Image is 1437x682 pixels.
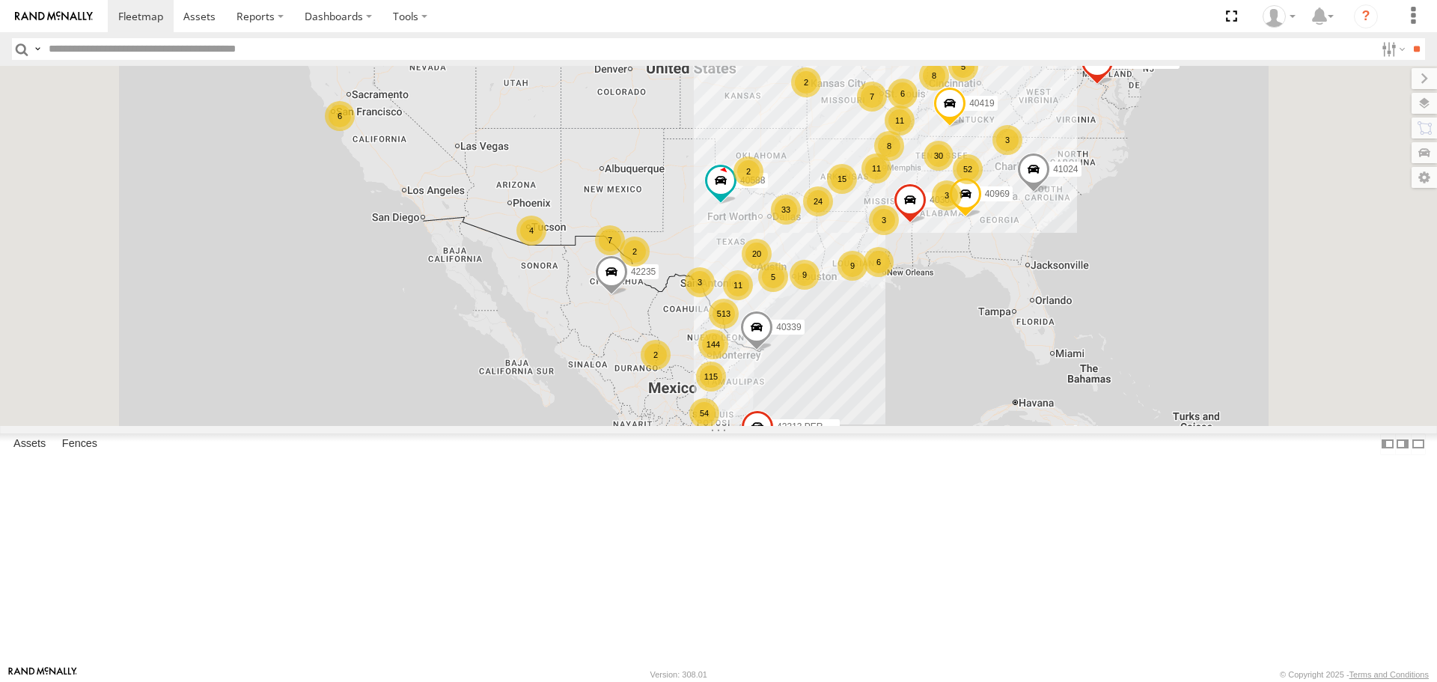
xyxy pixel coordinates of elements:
span: 40339 [776,322,801,332]
label: Assets [6,434,53,455]
label: Hide Summary Table [1411,433,1426,455]
div: Version: 308.01 [650,670,707,679]
a: Visit our Website [8,667,77,682]
label: Map Settings [1412,167,1437,188]
div: 33 [771,195,801,225]
i: ? [1354,4,1378,28]
div: 6 [888,79,918,109]
div: 3 [992,125,1022,155]
div: 3 [685,267,715,297]
div: Aurora Salinas [1257,5,1301,28]
div: 513 [709,299,739,329]
div: 3 [932,180,962,210]
label: Search Query [31,38,43,60]
label: Search Filter Options [1376,38,1408,60]
div: 9 [790,260,820,290]
div: 4 [516,216,546,246]
div: 7 [857,82,887,112]
div: 6 [864,247,894,277]
div: 8 [919,61,949,91]
div: 2 [620,237,650,267]
div: 11 [885,106,915,136]
img: rand-logo.svg [15,11,93,22]
span: 42313 PERDIDO 102025 [777,421,878,432]
span: 42235 [631,267,656,277]
div: 115 [696,362,726,392]
div: 7 [595,225,625,255]
div: 54 [689,398,719,428]
div: 20 [742,239,772,269]
div: 52 [953,154,983,184]
div: 2 [791,67,821,97]
div: 9 [838,251,867,281]
div: 2 [641,340,671,370]
div: 24 [803,186,833,216]
div: 3 [869,205,899,235]
div: 5 [948,52,978,82]
a: Terms and Conditions [1349,670,1429,679]
div: 11 [861,153,891,183]
span: 40419 [969,99,994,109]
div: 5 [758,262,788,292]
div: 144 [698,329,728,359]
span: 40969 [985,189,1010,199]
div: 6 [325,101,355,131]
div: 2 [733,156,763,186]
label: Dock Summary Table to the Left [1380,433,1395,455]
div: 30 [924,141,954,171]
span: 40308 [930,195,954,205]
label: Dock Summary Table to the Right [1395,433,1410,455]
div: 11 [723,270,753,300]
label: Fences [55,434,105,455]
div: 15 [827,164,857,194]
div: © Copyright 2025 - [1280,670,1429,679]
div: 8 [874,131,904,161]
span: 41024 [1053,164,1078,174]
